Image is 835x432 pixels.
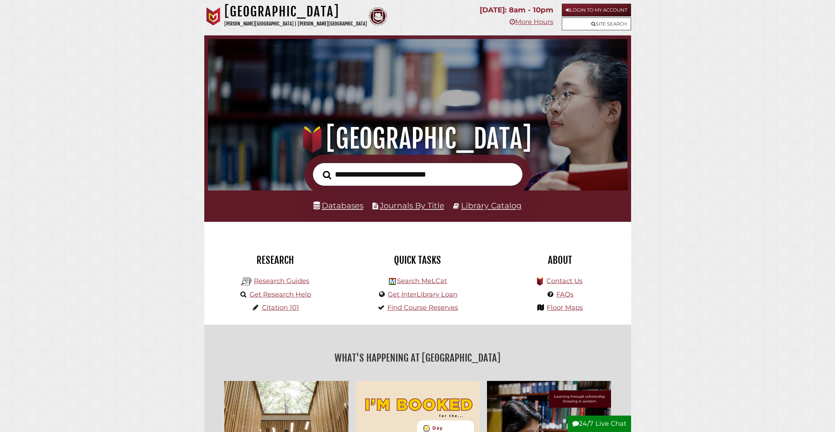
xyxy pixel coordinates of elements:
a: Site Search [562,18,631,30]
a: Databases [313,201,363,210]
h1: [GEOGRAPHIC_DATA] [220,123,615,155]
h2: Quick Tasks [352,254,483,266]
a: Contact Us [546,277,583,285]
img: Hekman Library Logo [241,276,252,287]
a: Login to My Account [562,4,631,16]
h2: Research [210,254,341,266]
img: Calvin University [204,7,223,26]
h2: About [494,254,626,266]
a: More Hours [510,18,553,26]
p: [PERSON_NAME][GEOGRAPHIC_DATA] | [PERSON_NAME][GEOGRAPHIC_DATA] [224,20,367,28]
a: Research Guides [254,277,309,285]
img: Hekman Library Logo [389,278,396,285]
a: Citation 101 [262,304,299,312]
img: Calvin Theological Seminary [369,7,387,26]
a: Get InterLibrary Loan [388,290,457,298]
a: Journals By Title [380,201,444,210]
i: Search [323,170,331,180]
a: Library Catalog [461,201,522,210]
a: FAQs [556,290,573,298]
a: Floor Maps [547,304,583,312]
a: Get Research Help [250,290,311,298]
h2: What's Happening at [GEOGRAPHIC_DATA] [210,350,626,366]
a: Find Course Reserves [387,304,458,312]
a: Search MeLCat [397,277,447,285]
p: [DATE]: 8am - 10pm [480,4,553,16]
h1: [GEOGRAPHIC_DATA] [224,4,367,20]
button: Search [319,169,335,182]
